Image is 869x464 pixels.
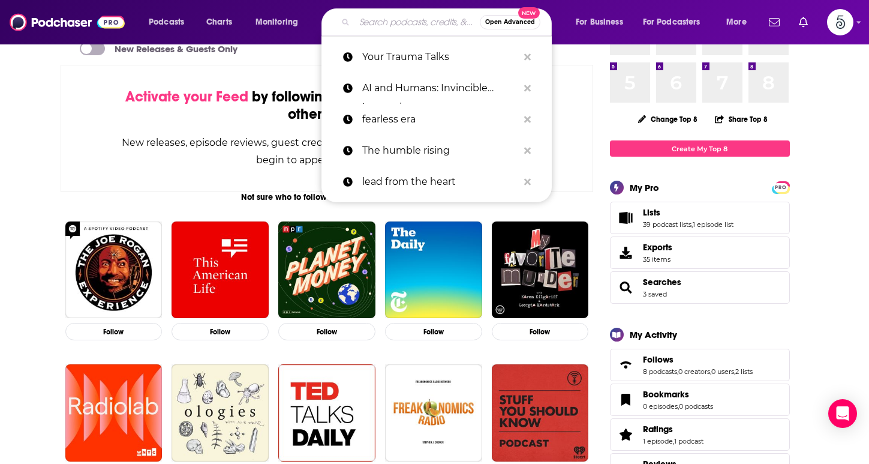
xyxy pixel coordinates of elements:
span: Exports [643,242,672,253]
a: Follows [614,357,638,373]
span: Ratings [643,424,673,435]
span: Activate your Feed [125,88,248,106]
button: Follow [278,323,375,340]
span: Searches [610,271,790,304]
a: Planet Money [278,221,375,319]
span: Follows [643,354,673,365]
a: Follows [643,354,753,365]
button: Show profile menu [827,9,853,35]
a: lead from the heart [321,166,552,197]
img: Radiolab [65,364,163,462]
a: 0 podcasts [679,402,713,411]
div: My Activity [630,329,677,340]
a: 0 users [711,367,734,376]
a: Create My Top 8 [610,140,790,157]
button: Share Top 8 [714,107,768,131]
div: Search podcasts, credits, & more... [333,8,563,36]
a: Ratings [643,424,703,435]
a: 0 episodes [643,402,678,411]
button: Change Top 8 [631,112,705,127]
img: The Joe Rogan Experience [65,221,163,319]
span: , [677,367,678,376]
button: Follow [492,323,589,340]
a: Lists [643,207,733,218]
a: Bookmarks [643,389,713,400]
button: open menu [635,13,718,32]
span: Logged in as Spiral5-G2 [827,9,853,35]
a: Charts [199,13,239,32]
span: Monitoring [255,14,298,31]
a: 1 episode [643,437,673,445]
p: The humble rising [362,135,518,166]
a: Show notifications dropdown [764,12,784,32]
img: User Profile [827,9,853,35]
a: 3 saved [643,290,667,298]
a: PRO [774,182,788,191]
span: PRO [774,183,788,192]
a: 1 podcast [674,437,703,445]
span: Charts [206,14,232,31]
span: New [518,7,540,19]
a: AI and Humans: Invincible Innovation [321,73,552,104]
a: Show notifications dropdown [794,12,813,32]
span: For Business [576,14,623,31]
span: Follows [610,349,790,381]
button: Follow [65,323,163,340]
p: fearless era [362,104,518,135]
a: Lists [614,209,638,226]
a: New Releases & Guests Only [80,42,237,55]
img: This American Life [172,221,269,319]
a: Your Trauma Talks [321,41,552,73]
span: Open Advanced [485,19,535,25]
p: lead from the heart [362,166,518,197]
p: AI and Humans: Invincible Innovation [362,73,518,104]
a: fearless era [321,104,552,135]
img: My Favorite Murder with Karen Kilgariff and Georgia Hardstark [492,221,589,319]
img: Podchaser - Follow, Share and Rate Podcasts [10,11,125,34]
img: Stuff You Should Know [492,364,589,462]
span: Exports [614,244,638,261]
a: Exports [610,237,790,269]
span: Bookmarks [643,389,689,400]
span: Podcasts [149,14,184,31]
a: TED Talks Daily [278,364,375,462]
p: Your Trauma Talks [362,41,518,73]
span: Bookmarks [610,384,790,416]
a: Searches [643,277,681,288]
button: Follow [385,323,482,340]
a: 8 podcasts [643,367,677,376]
img: The Daily [385,221,482,319]
div: Open Intercom Messenger [828,399,857,428]
a: 2 lists [735,367,753,376]
div: by following Podcasts, Creators, Lists, and other Users! [121,88,533,123]
img: Ologies with Alie Ward [172,364,269,462]
span: For Podcasters [643,14,700,31]
input: Search podcasts, credits, & more... [354,13,480,32]
a: Bookmarks [614,391,638,408]
button: open menu [567,13,638,32]
button: Follow [172,323,269,340]
img: Freakonomics Radio [385,364,482,462]
span: Ratings [610,418,790,451]
button: Open AdvancedNew [480,15,540,29]
span: More [726,14,747,31]
span: , [691,220,693,229]
span: , [678,402,679,411]
div: New releases, episode reviews, guest credits, and personalized recommendations will begin to appe... [121,134,533,169]
span: , [673,437,674,445]
a: The humble rising [321,135,552,166]
a: Searches [614,279,638,296]
a: Ratings [614,426,638,443]
button: open menu [247,13,314,32]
